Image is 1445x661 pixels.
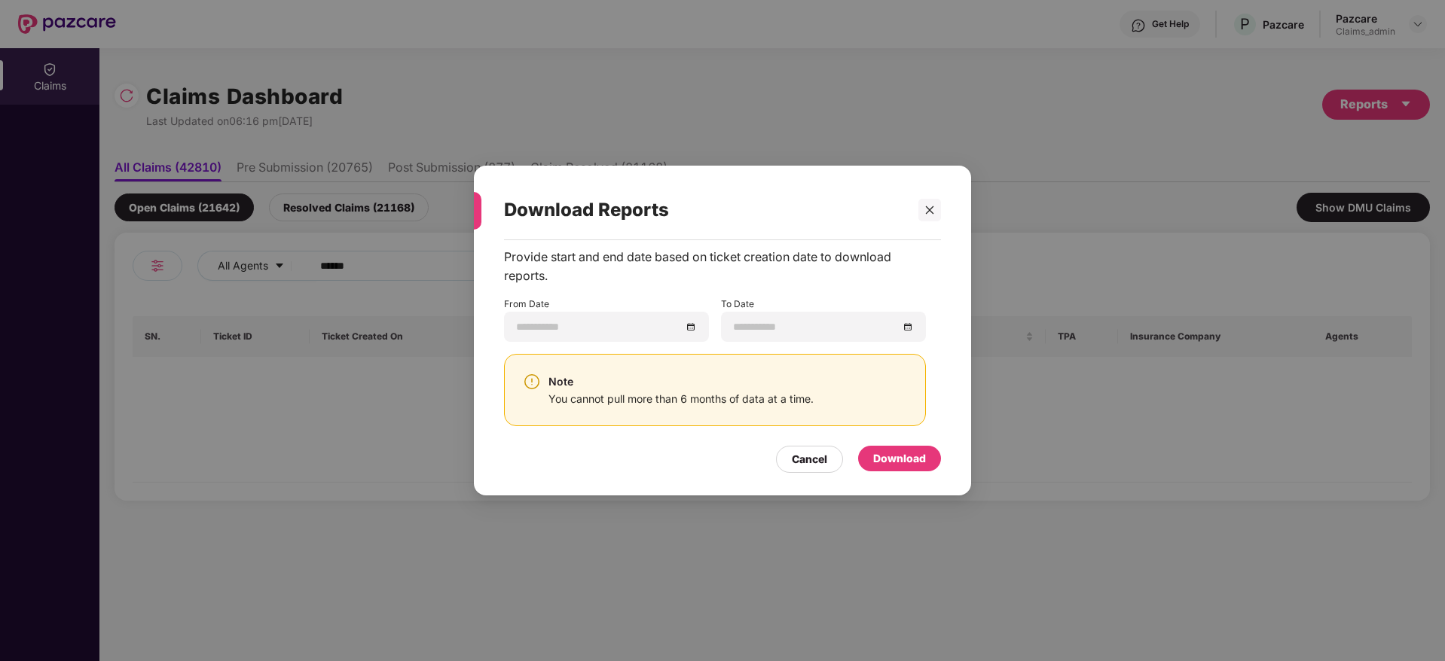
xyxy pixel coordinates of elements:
[504,297,709,342] div: From Date
[523,373,541,391] img: svg+xml;base64,PHN2ZyBpZD0iV2FybmluZ18tXzI0eDI0IiBkYXRhLW5hbWU9Ildhcm5pbmcgLSAyNHgyNCIgeG1sbnM9Im...
[504,248,926,285] div: Provide start and end date based on ticket creation date to download reports.
[548,373,814,391] div: Note
[792,451,827,468] div: Cancel
[721,297,926,342] div: To Date
[873,450,926,467] div: Download
[924,205,935,215] span: close
[548,391,814,407] div: You cannot pull more than 6 months of data at a time.
[504,181,905,239] div: Download Reports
